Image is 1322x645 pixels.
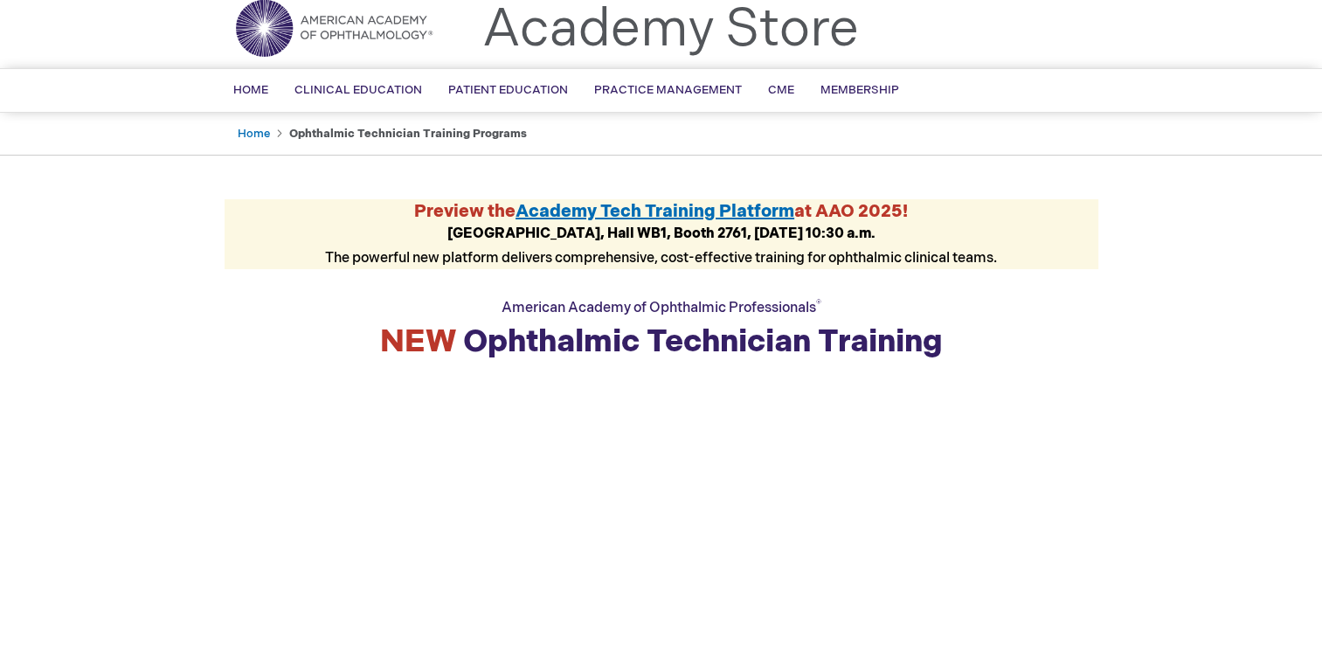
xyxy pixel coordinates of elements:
span: Membership [820,83,899,97]
strong: Preview the at AAO 2025! [414,201,908,222]
span: Home [233,83,268,97]
a: Academy Tech Training Platform [516,201,794,222]
span: NEW [380,323,456,361]
span: The powerful new platform delivers comprehensive, cost-effective training for ophthalmic clinical... [325,225,997,267]
strong: [GEOGRAPHIC_DATA], Hall WB1, Booth 2761, [DATE] 10:30 a.m. [447,225,876,242]
strong: Ophthalmic Technician Training Programs [289,127,527,141]
a: Home [238,127,270,141]
strong: Ophthalmic Technician Training [380,323,943,361]
span: Clinical Education [294,83,422,97]
span: CME [768,83,794,97]
span: Patient Education [448,83,568,97]
span: American Academy of Ophthalmic Professionals [502,300,821,316]
span: Practice Management [594,83,742,97]
sup: ® [816,298,821,309]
